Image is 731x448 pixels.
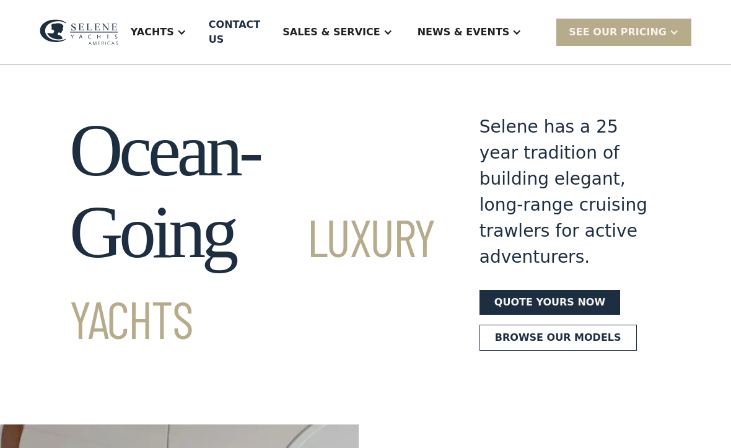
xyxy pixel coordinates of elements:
div: Sales & Service [282,25,380,40]
div: Yachts [118,7,199,57]
a: Browse our models [479,325,637,351]
img: logo [40,19,118,45]
div: News & EVENTS [418,25,510,40]
div: News & EVENTS [405,7,535,57]
div: Sales & Service [270,7,405,57]
div: SEE Our Pricing [556,19,691,45]
div: SEE Our Pricing [569,25,667,40]
h1: Ocean-Going [69,110,435,355]
div: Selene has a 25 year tradition of building elegant, long-range cruising trawlers for active adven... [479,114,662,270]
div: Contact US [209,17,260,47]
span: Luxury Yachts [69,205,435,349]
div: Yachts [131,25,174,40]
a: Quote yours now [479,290,620,315]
